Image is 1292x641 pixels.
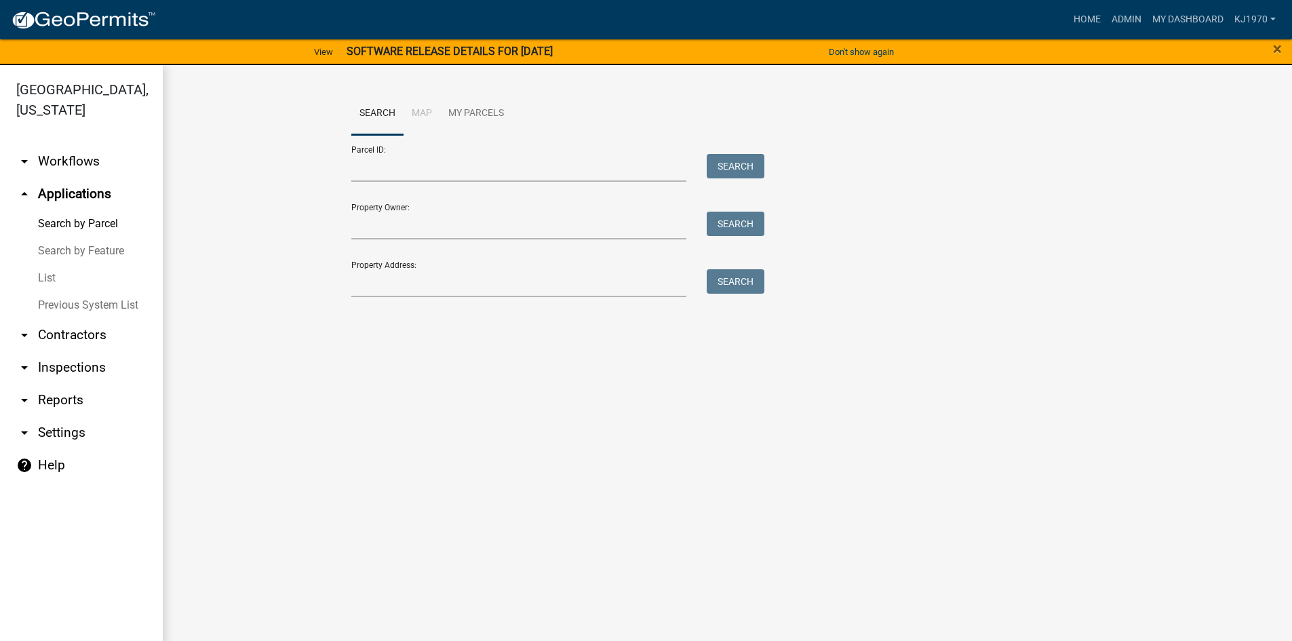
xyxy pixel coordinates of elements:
a: Admin [1106,7,1147,33]
i: arrow_drop_down [16,360,33,376]
span: × [1273,39,1282,58]
button: Close [1273,41,1282,57]
button: Don't show again [823,41,899,63]
i: arrow_drop_down [16,327,33,343]
a: View [309,41,338,63]
strong: SOFTWARE RELEASE DETAILS FOR [DATE] [347,45,553,58]
button: Search [707,154,764,178]
a: My Parcels [440,92,512,136]
i: arrow_drop_down [16,153,33,170]
button: Search [707,212,764,236]
i: arrow_drop_down [16,425,33,441]
a: Search [351,92,404,136]
button: Search [707,269,764,294]
i: arrow_drop_up [16,186,33,202]
a: kj1970 [1229,7,1281,33]
a: Home [1068,7,1106,33]
i: arrow_drop_down [16,392,33,408]
a: My Dashboard [1147,7,1229,33]
i: help [16,457,33,473]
